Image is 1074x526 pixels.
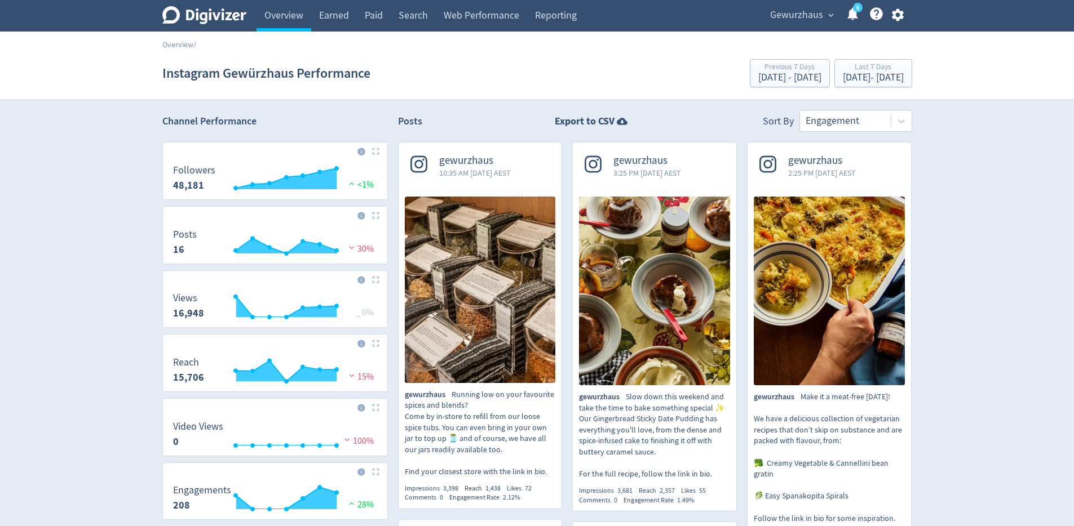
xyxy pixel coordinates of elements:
h1: Instagram Gewürzhaus Performance [162,55,370,91]
svg: Views 16,948 [167,293,383,323]
span: 55 [699,486,706,495]
span: / [193,39,196,50]
svg: Video Views 0 [167,421,383,451]
span: gewurzhaus [613,154,681,167]
img: Placeholder [372,404,379,411]
img: Placeholder [372,276,379,283]
img: Running low on your favourite spices and blends?⁠ Come by in-store to refill from our loose spice... [405,197,556,383]
div: Engagement Rate [624,496,701,505]
p: Slow down this weekend and take the time to bake something special ✨ Our Gingerbread Sticky Date ... [579,391,730,480]
div: Previous 7 Days [758,63,821,73]
dt: Posts [173,228,197,241]
span: gewurzhaus [754,391,801,403]
strong: 208 [173,498,190,512]
div: [DATE] - [DATE] [843,73,904,83]
div: Comments [405,493,449,502]
span: 72 [525,484,532,493]
dt: Views [173,292,204,305]
img: Placeholder [372,212,379,219]
text: 5 [856,4,859,12]
button: Last 7 Days[DATE]- [DATE] [834,59,912,87]
span: 2:25 PM [DATE] AEST [788,167,856,179]
img: negative-performance.svg [346,371,357,380]
a: 5 [853,3,863,12]
strong: Export to CSV [555,114,615,128]
span: gewurzhaus [579,391,626,403]
span: 0 [440,493,443,502]
img: Placeholder [372,148,379,155]
span: <1% [346,179,374,190]
span: 30% [346,243,374,255]
svg: Engagements 208 [167,485,383,515]
strong: 15,706 [173,371,204,384]
strong: 16,948 [173,306,204,320]
div: Engagement Rate [449,493,527,502]
span: 10:35 AM [DATE] AEST [439,167,511,179]
div: Impressions [405,484,465,493]
span: 1.49% [677,496,695,505]
img: positive-performance.svg [346,179,357,188]
strong: 48,181 [173,179,204,192]
svg: Posts 16 [167,229,383,259]
span: expand_more [826,10,836,20]
span: gewurzhaus [788,154,856,167]
img: positive-performance.svg [346,499,357,507]
div: Likes [507,484,538,493]
a: Overview [162,39,193,50]
dt: Reach [173,356,204,369]
h2: Posts [398,114,422,132]
div: [DATE] - [DATE] [758,73,821,83]
img: negative-performance.svg [342,435,353,444]
img: Slow down this weekend and take the time to bake something special ✨ Our Gingerbread Sticky Date ... [579,197,730,385]
h2: Channel Performance [162,114,388,128]
button: Gewurzhaus [766,6,837,24]
div: Comments [579,496,624,505]
dt: Engagements [173,484,231,497]
img: negative-performance.svg [346,243,357,252]
svg: Followers 48,181 [167,165,383,195]
strong: 16 [173,243,184,256]
span: 3,681 [617,486,633,495]
span: 28% [346,499,374,510]
div: Impressions [579,486,639,496]
div: Last 7 Days [843,63,904,73]
p: Running low on your favourite spices and blends?⁠ Come by in-store to refill from our loose spice... [405,389,556,478]
svg: Reach 15,706 [167,357,383,387]
span: 0 [614,496,617,505]
span: 3,398 [443,484,458,493]
img: Placeholder [372,468,379,475]
div: Likes [681,486,712,496]
img: Make it a meat-free Monday!⁠ ⁠ We have a delicious collection of vegetarian recipes that don’t sk... [754,197,905,385]
strong: 0 [173,435,179,448]
span: gewurzhaus [439,154,511,167]
img: Placeholder [372,340,379,347]
span: _ 0% [356,307,374,318]
span: gewurzhaus [405,389,452,400]
span: 2.12% [503,493,520,502]
span: 100% [342,435,374,447]
button: Previous 7 Days[DATE] - [DATE] [750,59,830,87]
div: Reach [465,484,507,493]
dt: Followers [173,164,215,177]
div: Reach [639,486,681,496]
span: 1,438 [485,484,501,493]
span: 15% [346,371,374,382]
a: gewurzhaus10:35 AM [DATE] AESTRunning low on your favourite spices and blends?⁠ Come by in-store ... [399,142,562,502]
dt: Video Views [173,420,223,433]
span: 2,357 [660,486,675,495]
div: Sort By [763,114,794,132]
span: Gewurzhaus [770,6,823,24]
span: 3:25 PM [DATE] AEST [613,167,681,179]
a: gewurzhaus3:25 PM [DATE] AESTSlow down this weekend and take the time to bake something special ✨... [573,142,736,505]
